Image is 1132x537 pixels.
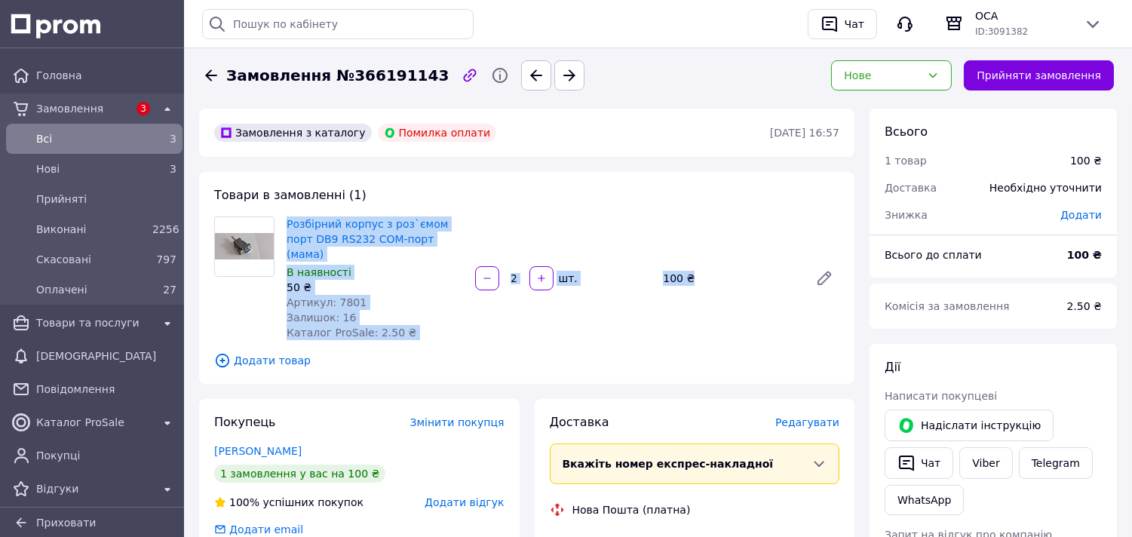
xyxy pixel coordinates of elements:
[885,410,1054,441] button: Надіслати інструкцію
[885,209,928,221] span: Знижка
[775,416,839,428] span: Редагувати
[1067,249,1102,261] b: 100 ₴
[215,233,274,259] img: Розбірний корпус з роз`ємом порт DB9 RS232 COM-порт (мама)
[36,517,96,529] span: Приховати
[137,102,150,115] span: 3
[287,280,463,295] div: 50 ₴
[214,124,372,142] div: Замовлення з каталогу
[885,485,964,515] a: WhatsApp
[214,445,302,457] a: [PERSON_NAME]
[885,300,1010,312] span: Комісія за замовлення
[36,448,176,463] span: Покупці
[36,222,146,237] span: Виконані
[214,465,385,483] div: 1 замовлення у вас на 100 ₴
[36,252,146,267] span: Скасовані
[569,502,695,517] div: Нова Пошта (платна)
[563,458,774,470] span: Вкажіть номер експрес-накладної
[202,9,474,39] input: Пошук по кабінету
[156,253,176,265] span: 797
[885,390,997,402] span: Написати покупцеві
[885,360,900,374] span: Дії
[36,348,176,364] span: [DEMOGRAPHIC_DATA]
[163,284,176,296] span: 27
[378,124,497,142] div: Помилка оплати
[36,68,176,83] span: Головна
[885,249,982,261] span: Всього до сплати
[287,266,351,278] span: В наявності
[842,13,867,35] div: Чат
[36,161,146,176] span: Нові
[213,522,305,537] div: Додати email
[885,155,927,167] span: 1 товар
[226,65,449,87] span: Замовлення №366191143
[1019,447,1093,479] a: Telegram
[287,218,448,260] a: Розбірний корпус з роз`ємом порт DB9 RS232 COM-порт (мама)
[975,26,1028,37] span: ID: 3091382
[287,296,367,308] span: Артикул: 7801
[1067,300,1102,312] span: 2.50 ₴
[885,124,928,139] span: Всього
[36,382,176,397] span: Повідомлення
[214,495,364,510] div: успішних покупок
[555,271,579,286] div: шт.
[980,171,1111,204] div: Необхідно уточнити
[36,282,146,297] span: Оплачені
[287,327,416,339] span: Каталог ProSale: 2.50 ₴
[964,60,1114,91] button: Прийняти замовлення
[885,447,953,479] button: Чат
[170,133,176,145] span: 3
[808,9,877,39] button: Чат
[844,67,921,84] div: Нове
[36,131,146,146] span: Всi
[36,315,152,330] span: Товари та послуги
[1060,209,1102,221] span: Додати
[770,127,839,139] time: [DATE] 16:57
[229,496,259,508] span: 100%
[1070,153,1102,168] div: 100 ₴
[152,223,179,235] span: 2256
[214,352,839,369] span: Додати товар
[975,8,1072,23] span: OCA
[214,415,276,429] span: Покупець
[657,268,803,289] div: 100 ₴
[36,415,152,430] span: Каталог ProSale
[36,101,128,116] span: Замовлення
[170,163,176,175] span: 3
[550,415,609,429] span: Доставка
[809,263,839,293] a: Редагувати
[410,416,505,428] span: Змінити покупця
[959,447,1012,479] a: Viber
[287,311,356,324] span: Залишок: 16
[425,496,504,508] span: Додати відгук
[885,182,937,194] span: Доставка
[36,481,152,496] span: Відгуки
[228,522,305,537] div: Додати email
[36,192,176,207] span: Прийняті
[214,188,367,202] span: Товари в замовленні (1)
